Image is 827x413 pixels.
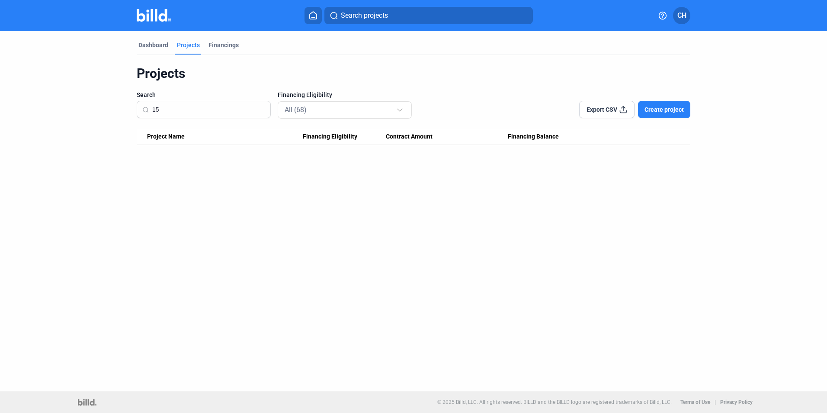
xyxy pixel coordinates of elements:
[437,399,672,405] p: © 2025 Billd, LLC. All rights reserved. BILLD and the BILLD logo are registered trademarks of Bil...
[177,41,200,49] div: Projects
[677,10,686,21] span: CH
[152,100,265,119] input: Search
[147,133,185,141] span: Project Name
[78,399,96,406] img: logo
[508,133,630,141] div: Financing Balance
[303,133,386,141] div: Financing Eligibility
[587,105,617,114] span: Export CSV
[147,133,303,141] div: Project Name
[720,399,753,405] b: Privacy Policy
[680,399,710,405] b: Terms of Use
[508,133,559,141] span: Financing Balance
[324,7,533,24] button: Search projects
[208,41,239,49] div: Financings
[386,133,508,141] div: Contract Amount
[638,101,690,118] button: Create project
[278,90,332,99] span: Financing Eligibility
[341,10,388,21] span: Search projects
[386,133,433,141] span: Contract Amount
[715,399,716,405] p: |
[579,101,635,118] button: Export CSV
[137,9,171,22] img: Billd Company Logo
[285,106,307,114] mat-select-trigger: All (68)
[137,65,690,82] div: Projects
[644,105,684,114] span: Create project
[673,7,690,24] button: CH
[138,41,168,49] div: Dashboard
[137,90,156,99] span: Search
[303,133,357,141] span: Financing Eligibility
